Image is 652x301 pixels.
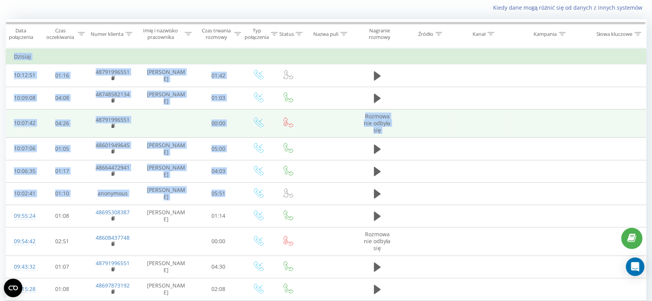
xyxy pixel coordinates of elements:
a: Kiedy dane mogą różnić się od danych z innych systemów [493,4,646,11]
div: Nazwa puli [313,31,338,37]
div: Kanał [473,31,485,37]
div: Źródło [418,31,433,37]
div: Imię i nazwisko pracownika [139,27,183,40]
td: 01:42 [194,64,243,87]
span: Rozmowa nie odbyła się [364,230,390,252]
div: Kampania [534,31,557,37]
a: 48791996551 [96,259,130,267]
td: [PERSON_NAME] [138,160,193,182]
td: 01:17 [37,160,87,182]
div: Słowa kluczowe [596,31,632,37]
td: 04:30 [194,256,243,278]
div: 10:09:08 [14,91,30,106]
div: 10:02:41 [14,186,30,201]
div: Czas trwania rozmowy [201,27,232,40]
td: 01:16 [37,64,87,87]
td: [PERSON_NAME] [138,182,193,205]
td: [PERSON_NAME] [138,278,193,300]
td: 04:03 [194,160,243,182]
div: 09:54:42 [14,234,30,249]
td: 01:05 [37,138,87,160]
div: Open Intercom Messenger [626,257,644,276]
td: 00:00 [194,227,243,256]
td: [PERSON_NAME] [138,87,193,109]
div: Status [279,31,294,37]
div: Nagranie rozmowy [360,27,399,40]
td: 01:07 [37,256,87,278]
td: 04:08 [37,87,87,109]
a: 48697873192 [96,282,130,289]
td: 00:00 [194,109,243,138]
a: 48601949645 [96,141,130,149]
div: 09:55:24 [14,209,30,224]
div: 09:15:28 [14,282,30,297]
div: 09:43:32 [14,259,30,274]
td: 05:00 [194,138,243,160]
span: Rozmowa nie odbyła się [364,113,390,134]
td: [PERSON_NAME] [138,205,193,227]
a: 48791996551 [96,68,130,76]
td: 02:51 [37,227,87,256]
td: [PERSON_NAME] [138,256,193,278]
td: [PERSON_NAME] [138,64,193,87]
td: [PERSON_NAME] [138,138,193,160]
button: Open CMP widget [4,279,22,297]
a: 48664472941 [96,164,130,171]
td: 01:03 [194,87,243,109]
a: 48695308387 [96,209,130,216]
a: 48791996551 [96,116,130,123]
td: Dzisiaj [6,49,646,64]
div: 10:12:51 [14,68,30,83]
div: 10:07:42 [14,116,30,131]
div: 10:06:35 [14,164,30,179]
td: 01:10 [37,182,87,205]
div: 10:07:06 [14,141,30,156]
td: 01:08 [37,205,87,227]
td: 02:08 [194,278,243,300]
div: Data połączenia [6,27,35,40]
div: Typ połączenia [245,27,269,40]
td: 01:08 [37,278,87,300]
a: 48748582134 [96,91,130,98]
div: Numer klienta [91,31,123,37]
td: 01:14 [194,205,243,227]
div: Czas oczekiwania [44,27,76,40]
td: 05:51 [194,182,243,205]
a: 48608437748 [96,234,130,241]
td: anonymous [87,182,138,205]
td: 04:26 [37,109,87,138]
